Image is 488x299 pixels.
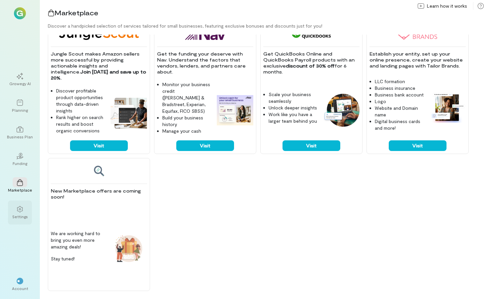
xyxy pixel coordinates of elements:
[12,286,28,291] div: Account
[70,140,128,151] button: Visit
[427,3,467,9] span: Learn how it works
[7,134,33,139] div: Business Plan
[8,94,32,118] a: Planning
[93,165,105,177] img: Coming soon
[56,87,105,114] li: Discover profitable product opportunities through data-driven insights
[51,255,105,262] p: Stay tuned!
[51,51,147,81] p: Jungle Scout makes Amazon sellers more successful by providing actionable insights and intelligence.
[286,63,335,69] strong: discount of 30% off
[323,94,360,127] img: QuickBooks feature
[283,140,340,151] button: Visit
[263,51,360,75] p: Get QuickBooks Online and QuickBooks Payroll products with an exclusive for 6 months.
[375,91,424,98] li: Business bank account
[51,230,105,250] p: We are working hard to bring you even more amazing deals!
[269,91,318,104] li: Scale your business seamlessly
[54,9,98,17] span: Marketplace
[51,69,147,80] strong: Join [DATE] and save up to 20%.
[162,114,211,128] li: Build your business history
[429,92,466,123] img: Tailor Brands feature
[176,140,234,151] button: Visit
[48,23,488,29] div: Discover a handpicked selection of services tailored for small businesses, featuring exclusive bo...
[111,230,147,267] img: Coming soon feature
[13,161,27,166] div: Funding
[217,95,253,126] img: Nav feature
[12,214,28,219] div: Settings
[111,98,147,129] img: Jungle Scout feature
[51,188,147,200] p: New Marketplace offers are coming soon!
[375,78,424,85] li: LLC formation
[9,81,31,86] div: Growegy AI
[56,114,105,134] li: Rank higher on search results and boost organic conversions
[8,201,32,224] a: Settings
[269,104,318,111] li: Unlock deeper insights
[162,81,211,114] li: Monitor your business credit ([PERSON_NAME] & Bradstreet, Experian, Equifax, FICO SBSS)
[375,105,424,118] li: Website and Domain name
[8,174,32,198] a: Marketplace
[8,187,32,193] div: Marketplace
[162,128,211,134] li: Manage your cash
[375,98,424,105] li: Logo
[12,107,28,113] div: Planning
[8,121,32,145] a: Business Plan
[8,147,32,171] a: Funding
[8,68,32,91] a: Growegy AI
[375,85,424,91] li: Business insurance
[369,51,466,69] p: Establish your entity, set up your online presence, create your website and landing pages with Ta...
[389,140,447,151] button: Visit
[157,51,253,75] p: Get the funding your deserve with Nav. Understand the factors that vendors, lenders, and partners...
[269,111,318,124] li: Work like you have a larger team behind you
[375,118,424,131] li: Digital business cards and more!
